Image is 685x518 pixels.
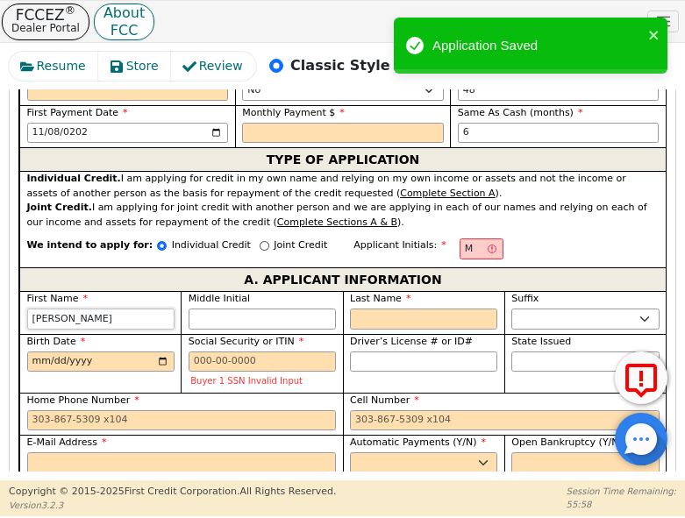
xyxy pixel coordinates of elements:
[647,11,679,33] button: Toggle navigation
[189,351,336,373] input: 000-00-0000
[244,268,441,291] span: A. APPLICANT INFORMATION
[9,52,99,81] button: Resume
[350,410,660,431] input: 303-867-5309 x104
[27,410,337,431] input: 303-867-5309 x104
[458,107,583,118] span: Same As Cash (months)
[567,485,676,498] p: Session Time Remaining:
[350,336,473,347] span: Driver’s License # or ID#
[350,436,486,448] span: Automatic Payments (Y/N)
[190,376,333,386] p: Buyer 1 SSN Invalid Input
[27,123,229,144] input: YYYY-MM-DD
[98,52,172,81] button: Store
[267,148,420,171] span: TYPE OF APPLICATION
[11,9,80,21] p: FCCEZ
[11,21,80,35] p: Dealer Portal
[171,52,256,81] button: Review
[432,36,643,56] div: Application Saved
[27,336,86,347] span: Birth Date
[37,57,86,75] span: Resume
[189,336,303,347] span: Social Security or ITIN
[9,499,336,512] p: Version 3.2.3
[172,238,251,253] p: Individual Credit
[511,293,539,304] span: Suffix
[350,293,410,304] span: Last Name
[103,9,145,18] p: About
[511,336,571,347] span: State Issued
[2,4,89,40] button: FCCEZ®Dealer Portal
[65,4,76,17] sup: ®
[189,293,250,304] span: Middle Initial
[103,26,145,35] p: FCC
[27,202,92,213] strong: Joint Credit.
[274,238,327,253] p: Joint Credit
[400,188,495,199] u: Complete Section A
[27,201,660,230] div: I am applying for joint credit with another person and we are applying in each of our names and r...
[27,172,660,201] div: I am applying for credit in my own name and relying on my own income or assets and not the income...
[511,436,631,448] span: Open Bankruptcy (Y/N)
[27,107,128,118] span: First Payment Date
[353,239,446,251] span: Applicant Initials:
[27,173,121,184] strong: Individual Credit.
[126,57,159,75] span: Store
[242,107,345,118] span: Monthly Payment $
[615,351,667,404] button: Report Error to FCC
[567,498,676,511] p: 55:58
[458,123,660,144] input: 0
[290,55,390,76] p: Classic Style
[27,238,153,267] span: We intend to apply for:
[239,486,336,497] span: All Rights Reserved.
[27,293,89,304] span: First Name
[199,57,243,75] span: Review
[27,436,107,448] span: E-Mail Address
[277,216,397,228] u: Complete Sections A & B
[27,394,139,406] span: Home Phone Number
[9,485,336,500] p: Copyright © 2015- 2025 First Credit Corporation.
[27,351,175,373] input: YYYY-MM-DD
[350,394,419,406] span: Cell Number
[648,25,660,45] button: close
[94,4,154,40] button: AboutFCC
